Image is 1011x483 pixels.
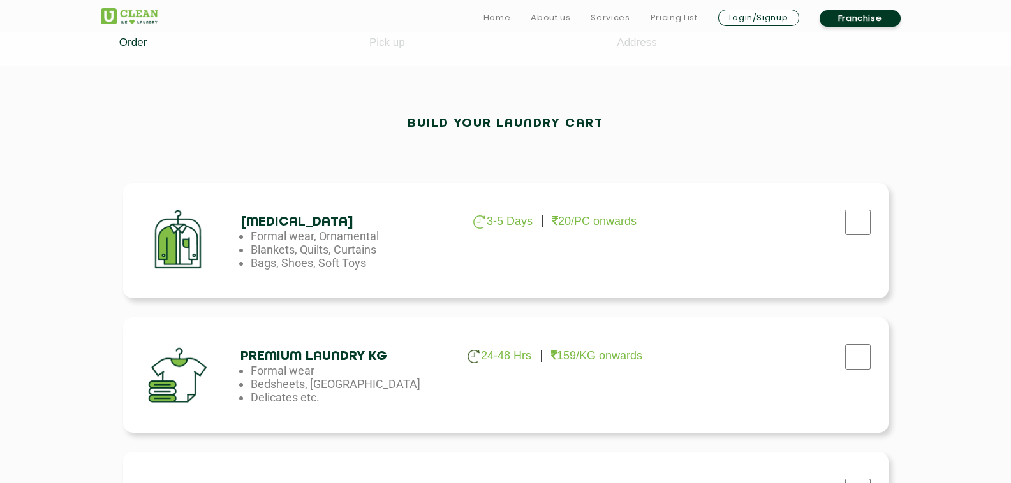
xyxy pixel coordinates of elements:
a: Pricing List [651,10,698,25]
a: Services [591,10,630,25]
li: Delicates etc. [251,391,457,404]
p: 24-48 Hrs [468,349,531,363]
img: UClean Laundry and Dry Cleaning [101,8,158,24]
li: Formal wear, Ornamental [251,229,457,243]
li: Bedsheets, [GEOGRAPHIC_DATA] [251,377,457,391]
img: clock_g.png [468,350,480,363]
li: Bags, Shoes, Soft Toys [251,256,457,270]
h4: [MEDICAL_DATA] [240,215,447,229]
li: Blankets, Quilts, Curtains [251,243,457,256]
a: Franchise [820,10,901,27]
li: Formal wear [251,364,457,377]
a: Home [483,10,511,25]
h2: Build your laundry cart [408,117,603,131]
a: About us [531,10,570,25]
p: 159/KG onwards [551,349,642,363]
p: 3-5 Days [473,215,533,229]
h4: Premium Laundry Kg [240,349,447,364]
img: clock_g.png [473,215,485,229]
p: Build your Order [109,20,158,50]
p: Schedule Pick up [364,20,410,50]
p: 20/PC onwards [552,215,637,228]
p: Choose Address [617,20,656,50]
a: Login/Signup [718,10,799,26]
